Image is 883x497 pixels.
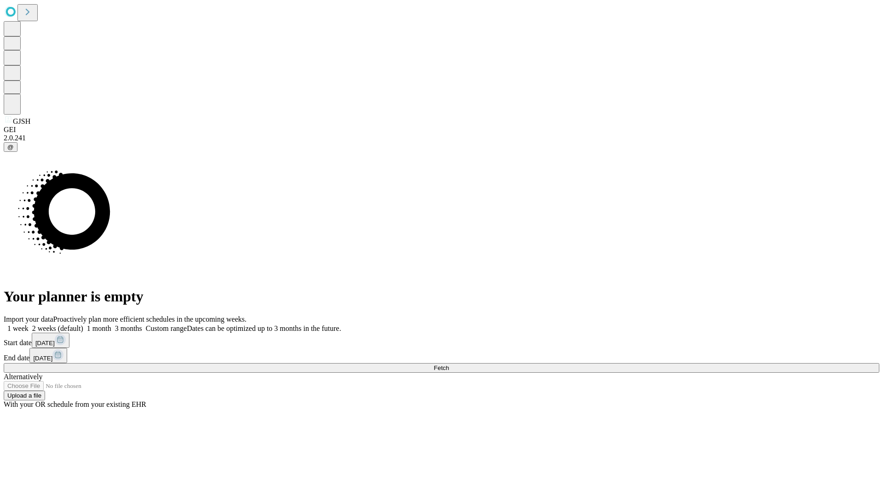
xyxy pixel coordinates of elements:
span: [DATE] [35,340,55,347]
button: Upload a file [4,391,45,400]
span: Dates can be optimized up to 3 months in the future. [187,324,341,332]
span: Custom range [146,324,187,332]
button: @ [4,142,17,152]
span: @ [7,144,14,150]
div: GEI [4,126,879,134]
span: Alternatively [4,373,42,381]
button: Fetch [4,363,879,373]
span: [DATE] [33,355,52,362]
span: 2 weeks (default) [32,324,83,332]
span: Import your data [4,315,53,323]
div: 2.0.241 [4,134,879,142]
span: Fetch [434,364,449,371]
button: [DATE] [32,333,69,348]
span: GJSH [13,117,30,125]
span: 1 month [87,324,111,332]
div: End date [4,348,879,363]
h1: Your planner is empty [4,288,879,305]
span: 1 week [7,324,29,332]
button: [DATE] [29,348,67,363]
span: Proactively plan more efficient schedules in the upcoming weeks. [53,315,247,323]
span: With your OR schedule from your existing EHR [4,400,146,408]
div: Start date [4,333,879,348]
span: 3 months [115,324,142,332]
